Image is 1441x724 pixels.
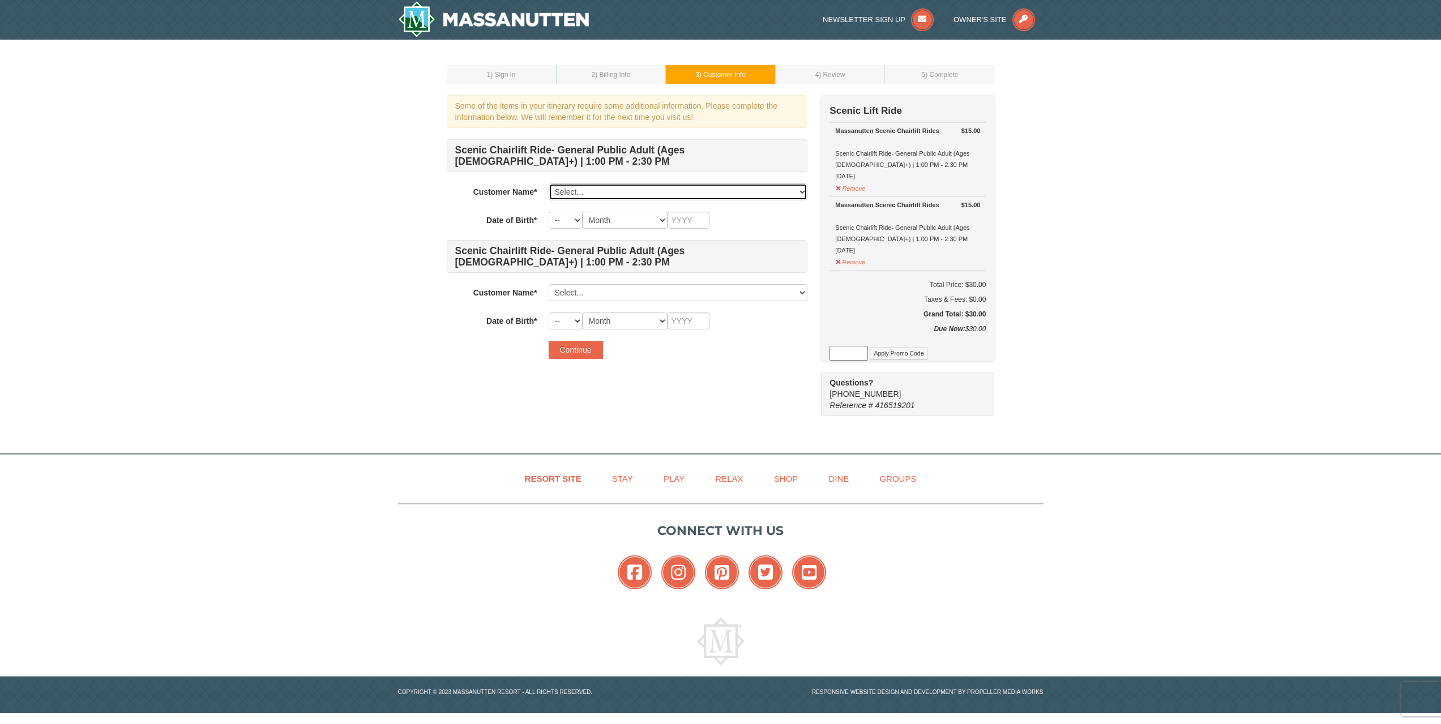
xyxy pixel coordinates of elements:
strong: $15.00 [961,199,981,211]
a: Stay [598,466,647,491]
strong: Due Now: [934,325,965,333]
button: Remove [835,254,866,268]
span: Owner's Site [953,15,1007,24]
strong: Customer Name* [473,187,537,196]
span: ) Billing Info [595,71,630,79]
small: 5 [922,71,959,79]
strong: Scenic Lift Ride [829,105,902,116]
div: Massanutten Scenic Chairlift Rides [835,125,980,136]
h6: Total Price: $30.00 [829,279,986,290]
a: Dine [814,466,863,491]
div: $30.00 [829,323,986,346]
div: Scenic Chairlift Ride- General Public Adult (Ages [DEMOGRAPHIC_DATA]+) | 1:00 PM - 2:30 PM [DATE] [835,125,980,182]
div: Massanutten Scenic Chairlift Rides [835,199,980,211]
strong: Customer Name* [473,288,537,297]
input: YYYY [668,212,709,229]
p: Copyright © 2023 Massanutten Resort - All Rights Reserved. [390,688,721,696]
span: 416519201 [875,401,915,410]
a: Responsive website design and development by Propeller Media Works [812,689,1044,695]
a: Shop [760,466,813,491]
span: Reference # [829,401,873,410]
small: 1 [487,71,516,79]
span: ) Review [819,71,845,79]
a: Newsletter Sign Up [823,15,934,24]
h4: Scenic Chairlift Ride- General Public Adult (Ages [DEMOGRAPHIC_DATA]+) | 1:00 PM - 2:30 PM [447,139,807,172]
small: 4 [815,71,845,79]
small: 3 [695,71,746,79]
img: Massanutten Resort Logo [697,618,745,665]
span: Newsletter Sign Up [823,15,905,24]
a: Owner's Site [953,15,1035,24]
button: Remove [835,180,866,194]
small: 2 [592,71,631,79]
strong: Date of Birth* [486,316,537,325]
div: Some of the items in your itinerary require some additional information. Please complete the info... [447,95,807,128]
a: Relax [701,466,757,491]
a: Resort Site [511,466,596,491]
strong: $15.00 [961,125,981,136]
p: Connect with us [398,521,1044,540]
button: Continue [549,341,603,359]
img: Massanutten Resort Logo [398,1,589,37]
span: [PHONE_NUMBER] [829,377,974,399]
strong: Date of Birth* [486,216,537,225]
h4: Scenic Chairlift Ride- General Public Adult (Ages [DEMOGRAPHIC_DATA]+) | 1:00 PM - 2:30 PM [447,240,807,273]
span: ) Customer Info [699,71,746,79]
input: YYYY [668,312,709,329]
span: ) Sign In [490,71,515,79]
a: Groups [865,466,930,491]
h5: Grand Total: $30.00 [829,309,986,320]
span: ) Complete [925,71,958,79]
button: Apply Promo Code [870,347,927,359]
a: Massanutten Resort [398,1,589,37]
div: Scenic Chairlift Ride- General Public Adult (Ages [DEMOGRAPHIC_DATA]+) | 1:00 PM - 2:30 PM [DATE] [835,199,980,256]
a: Play [649,466,699,491]
div: Taxes & Fees: $0.00 [829,294,986,305]
strong: Questions? [829,378,873,387]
